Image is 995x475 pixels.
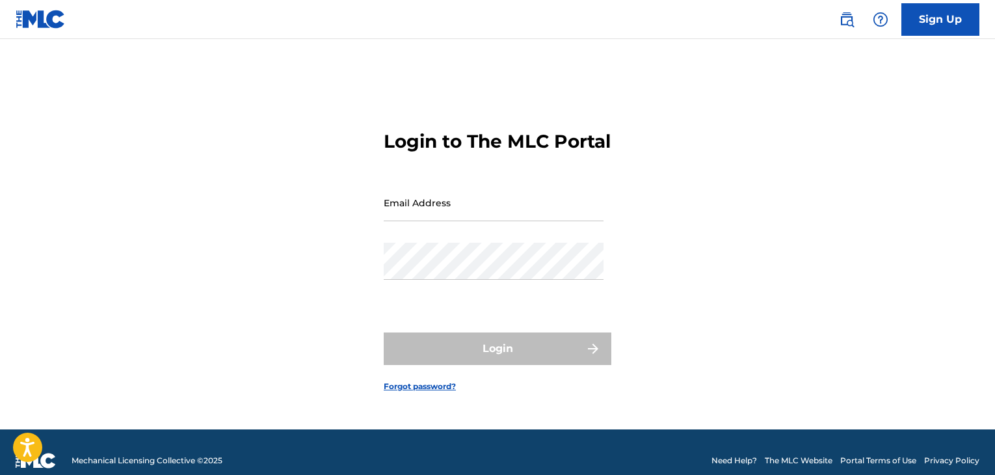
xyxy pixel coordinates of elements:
img: search [839,12,855,27]
a: The MLC Website [765,455,832,467]
a: Need Help? [711,455,757,467]
img: logo [16,453,56,468]
span: Mechanical Licensing Collective © 2025 [72,455,222,467]
a: Forgot password? [384,381,456,392]
a: Public Search [834,7,860,33]
div: Help [868,7,894,33]
a: Privacy Policy [924,455,979,467]
h3: Login to The MLC Portal [384,130,611,153]
a: Portal Terms of Use [840,455,916,467]
img: MLC Logo [16,10,66,29]
img: help [873,12,888,27]
iframe: Chat Widget [930,413,995,475]
a: Sign Up [901,3,979,36]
